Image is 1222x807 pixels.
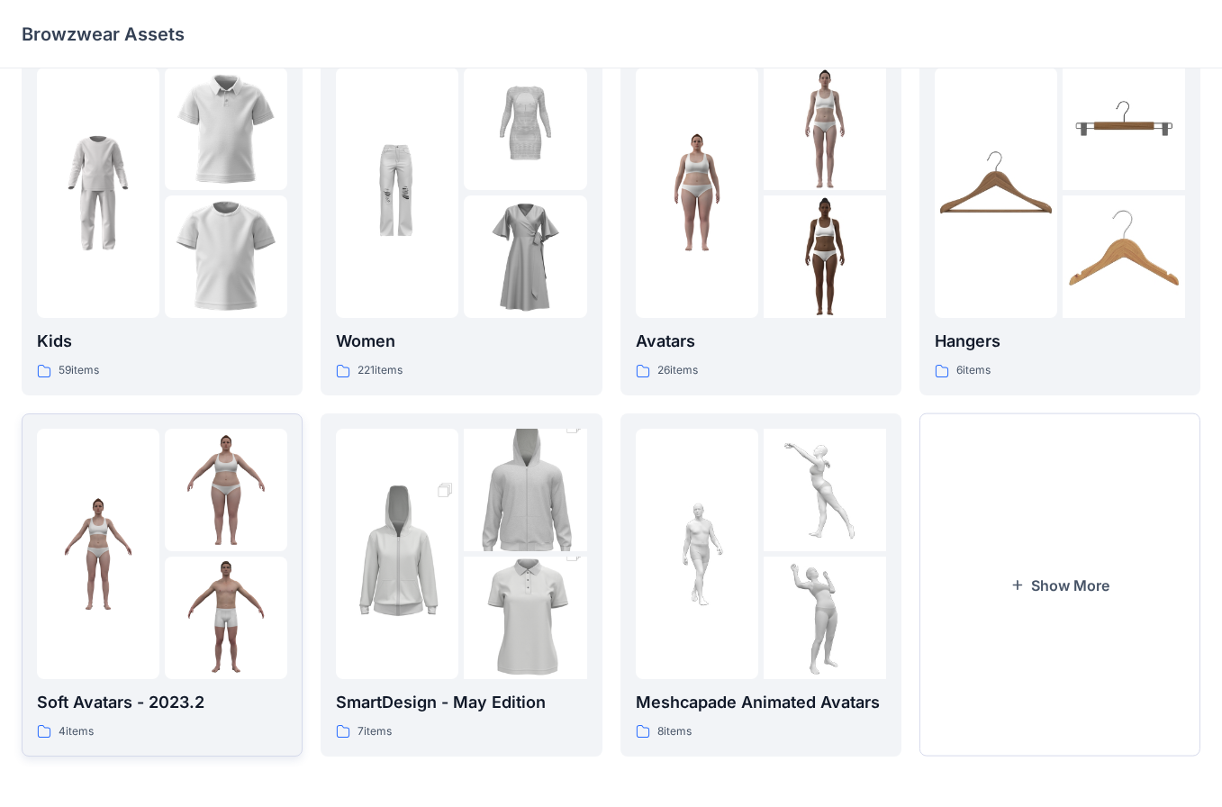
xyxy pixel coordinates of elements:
p: 4 items [59,722,94,741]
a: folder 1folder 2folder 3SmartDesign - May Edition7items [321,413,602,757]
a: folder 1folder 2folder 3Women221items [321,52,602,395]
button: Show More [919,413,1200,757]
p: Meshcapade Animated Avatars [636,690,886,715]
p: Women [336,329,586,354]
img: folder 1 [636,493,758,615]
img: folder 3 [1063,195,1185,318]
img: folder 3 [464,526,586,710]
p: 8 items [657,722,692,741]
p: 7 items [358,722,392,741]
img: folder 2 [1063,68,1185,190]
a: folder 1folder 2folder 3Avatars26items [620,52,901,395]
img: folder 2 [464,68,586,190]
img: folder 3 [764,557,886,679]
img: folder 1 [336,131,458,254]
img: folder 1 [935,131,1057,254]
img: folder 1 [336,462,458,646]
p: 221 items [358,361,403,380]
img: folder 2 [764,68,886,190]
img: folder 2 [464,398,586,582]
img: folder 3 [464,195,586,318]
img: folder 2 [165,429,287,551]
p: 26 items [657,361,698,380]
p: Avatars [636,329,886,354]
a: folder 1folder 2folder 3Meshcapade Animated Avatars8items [620,413,901,757]
p: Browzwear Assets [22,22,185,47]
p: 59 items [59,361,99,380]
a: folder 1folder 2folder 3Soft Avatars - 2023.24items [22,413,303,757]
p: SmartDesign - May Edition [336,690,586,715]
a: folder 1folder 2folder 3Kids59items [22,52,303,395]
img: folder 3 [764,195,886,318]
p: Soft Avatars - 2023.2 [37,690,287,715]
img: folder 3 [165,557,287,679]
p: Hangers [935,329,1185,354]
img: folder 1 [37,493,159,615]
img: folder 2 [764,429,886,551]
img: folder 3 [165,195,287,318]
a: folder 1folder 2folder 3Hangers6items [919,52,1200,395]
img: folder 1 [636,131,758,254]
p: 6 items [956,361,991,380]
img: folder 1 [37,131,159,254]
p: Kids [37,329,287,354]
img: folder 2 [165,68,287,190]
